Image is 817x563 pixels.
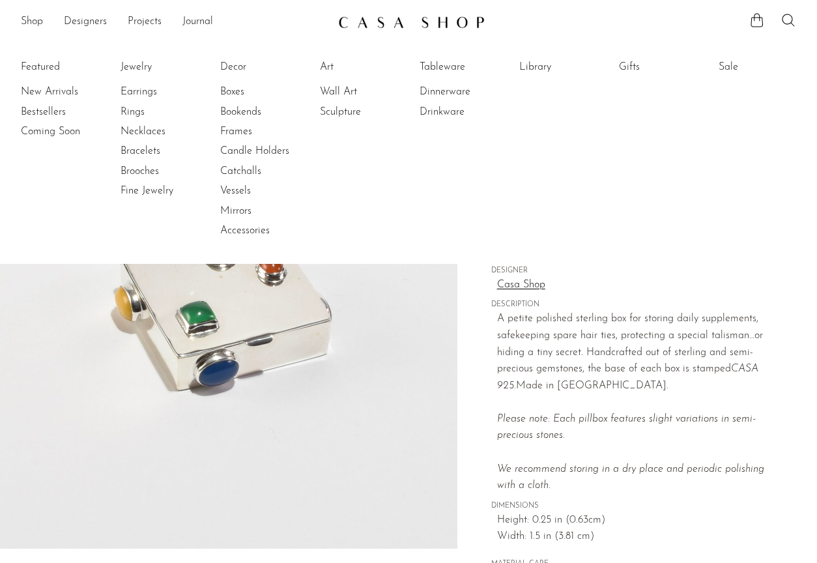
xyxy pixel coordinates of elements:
[491,265,784,277] span: DESIGNER
[497,311,784,495] p: A petite polished sterling box for storing daily supplements, safekeeping spare hair ties, protec...
[220,144,318,158] a: Candle Holders
[497,528,784,545] span: Width: 1.5 in (3.81 cm)
[320,60,418,74] a: Art
[220,60,318,74] a: Decor
[21,105,119,119] a: Bestsellers
[420,57,517,122] ul: Tableware
[220,105,318,119] a: Bookends
[121,105,218,119] a: Rings
[21,124,119,139] a: Coming Soon
[121,85,218,99] a: Earrings
[121,124,218,139] a: Necklaces
[519,57,617,82] ul: Library
[719,60,816,74] a: Sale
[220,184,318,198] a: Vessels
[21,11,328,33] nav: Desktop navigation
[220,124,318,139] a: Frames
[220,57,318,241] ul: Decor
[220,85,318,99] a: Boxes
[121,144,218,158] a: Bracelets
[491,299,784,311] span: DESCRIPTION
[619,57,717,82] ul: Gifts
[21,85,119,99] a: New Arrivals
[491,500,784,512] span: DIMENSIONS
[121,60,218,74] a: Jewelry
[121,57,218,201] ul: Jewelry
[497,277,784,294] a: Casa Shop
[64,14,107,31] a: Designers
[420,60,517,74] a: Tableware
[497,512,784,529] span: Height: 0.25 in (0.63cm)
[519,60,617,74] a: Library
[320,57,418,122] ul: Art
[497,364,758,391] em: CASA 925.
[220,204,318,218] a: Mirrors
[128,14,162,31] a: Projects
[121,164,218,179] a: Brooches
[497,414,764,491] em: Please note: Each pillbox features slight variations in semi-precious stones.
[121,184,218,198] a: Fine Jewelry
[619,60,717,74] a: Gifts
[21,82,119,141] ul: Featured
[21,11,328,33] ul: NEW HEADER MENU
[182,14,213,31] a: Journal
[21,14,43,31] a: Shop
[220,224,318,238] a: Accessories
[420,85,517,99] a: Dinnerware
[420,105,517,119] a: Drinkware
[320,85,418,99] a: Wall Art
[320,105,418,119] a: Sculpture
[719,57,816,82] ul: Sale
[497,464,764,491] i: We recommend storing in a dry place and periodic polishing with a cloth.
[220,164,318,179] a: Catchalls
